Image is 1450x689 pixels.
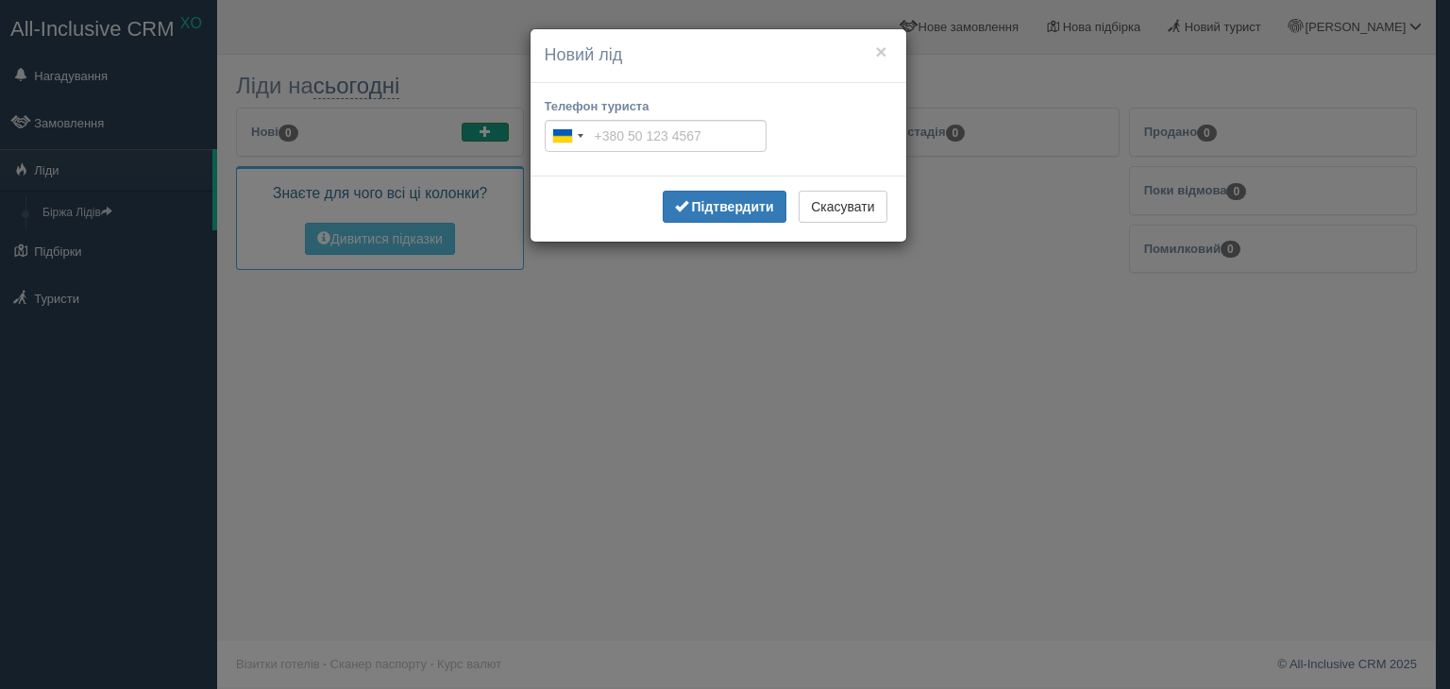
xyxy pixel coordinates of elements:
[545,43,892,68] h4: Новий лід
[546,121,589,151] button: Selected country
[875,42,886,61] button: ×
[799,191,886,223] button: Скасувати
[545,97,892,115] label: Телефон туриста
[691,199,773,214] b: Підтвердити
[663,191,786,223] button: Підтвердити
[545,120,767,152] input: +380 50 123 4567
